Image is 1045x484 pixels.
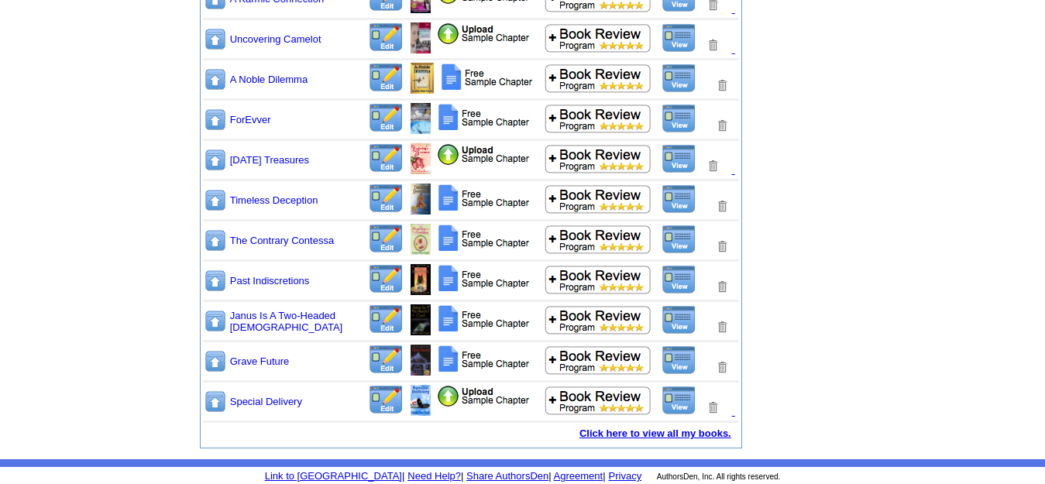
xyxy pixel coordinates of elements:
[662,225,696,254] img: View this Title
[437,103,532,132] img: Add Attachment PDF
[411,103,431,134] img: Add/Remove Photo
[204,309,227,333] img: Move to top
[368,224,404,254] img: Edit this Title
[545,305,652,335] img: Add to Book Review Program
[368,184,404,214] img: Edit this Title
[715,118,729,133] img: Removes this Title
[230,33,321,45] a: Uncovering Camelot
[545,64,652,93] img: Add to Book Review Program
[411,63,434,94] img: Add/Remove Photo
[411,304,431,335] img: Add/Remove Photo
[368,385,404,415] img: Edit this Title
[411,184,431,215] img: Add/Remove Photo
[411,224,431,255] img: Add/Remove Photo
[662,144,696,173] img: View this Title
[732,42,735,55] a: .
[715,78,729,93] img: Removes this Title
[545,225,652,254] img: Add to Book Review Program
[230,194,318,206] a: Timeless Deception
[230,310,342,333] a: Janus Is A Two-Headed [DEMOGRAPHIC_DATA]
[204,390,227,414] img: Move to top
[545,23,652,53] img: Add to Book Review Program
[732,404,735,417] a: .
[437,385,530,407] img: Add Attachment PDF
[706,159,720,173] img: Removes this Title
[579,427,731,439] a: Click here to view all my books.
[657,472,781,481] font: AuthorsDen, Inc. All rights reserved.
[204,228,227,252] img: Move to top
[368,22,404,53] img: Edit this Title
[368,143,404,173] img: Edit this Title
[411,264,431,295] img: Add/Remove Photo
[440,63,535,91] img: Add Attachment PDF
[437,264,532,293] img: Add Attachment PDF
[368,345,404,375] img: Edit this Title
[230,396,302,407] a: Special Delivery
[437,345,532,373] img: Add Attachment PDF
[437,143,530,166] img: Add Attachment PDF
[715,199,729,214] img: Removes this Title
[662,104,696,133] img: View this Title
[545,104,652,133] img: Add to Book Review Program
[204,349,227,373] img: Move to top
[554,470,603,482] a: Agreement
[545,386,652,415] img: Add to Book Review Program
[411,22,431,53] img: Add/Remove Photo
[230,355,290,367] a: Grave Future
[548,470,551,482] font: |
[461,470,463,482] font: |
[437,184,532,212] img: Add Attachment PDF
[715,320,729,335] img: Removes this Title
[545,144,652,173] img: Add to Book Review Program
[204,67,227,91] img: Move to top
[715,280,729,294] img: Removes this Title
[545,184,652,214] img: Add to Book Review Program
[662,345,696,375] img: View this Title
[732,163,735,176] a: .
[662,305,696,335] img: View this Title
[368,63,404,93] img: Edit this Title
[437,224,532,252] img: Add Attachment PDF
[407,470,461,482] a: Need Help?
[204,27,227,51] img: Move to top
[715,360,729,375] img: Removes this Title
[204,108,227,132] img: Move to top
[706,38,720,53] img: Removes this Title
[552,470,606,482] font: |
[662,64,696,93] img: View this Title
[662,23,696,53] img: View this Title
[411,143,431,174] img: Add/Remove Photo
[230,154,309,166] a: [DATE] Treasures
[204,148,227,172] img: Move to top
[411,345,431,376] img: Add/Remove Photo
[204,188,227,212] img: Move to top
[402,470,404,482] font: |
[706,400,720,415] img: Removes this Title
[230,74,308,85] a: A Noble Dilemma
[662,184,696,214] img: View this Title
[662,265,696,294] img: View this Title
[368,264,404,294] img: Edit this Title
[662,386,696,415] img: View this Title
[368,304,404,335] img: Edit this Title
[230,114,271,125] a: ForEvver
[437,22,530,45] img: Add Attachment PDF
[732,2,735,15] a: .
[411,385,431,416] img: Add/Remove Photo
[230,275,310,287] a: Past Indiscretions
[230,235,334,246] a: The Contrary Contessa
[715,239,729,254] img: Removes this Title
[545,345,652,375] img: Add to Book Review Program
[545,265,652,294] img: Add to Book Review Program
[437,304,532,333] img: Add Attachment PDF
[204,269,227,293] img: Move to top
[368,103,404,133] img: Edit this Title
[466,470,548,482] a: Share AuthorsDen
[609,470,642,482] a: Privacy
[265,470,402,482] a: Link to [GEOGRAPHIC_DATA]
